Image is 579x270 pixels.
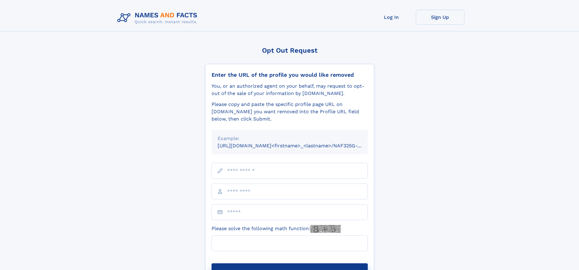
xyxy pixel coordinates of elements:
[416,10,464,25] a: Sign Up
[212,82,368,97] div: You, or an authorized agent on your behalf, may request to opt-out of the sale of your informatio...
[205,47,374,54] div: Opt Out Request
[218,143,379,149] small: [URL][DOMAIN_NAME]<firstname>_<lastname>/NAF325G-xxxxxxxx
[212,101,368,123] div: Please copy and paste the specific profile page URL on [DOMAIN_NAME] you want removed into the Pr...
[115,10,202,26] img: Logo Names and Facts
[212,72,368,78] div: Enter the URL of the profile you would like removed
[212,225,341,233] label: Please solve the following math function:
[218,135,362,142] div: Example:
[367,10,416,25] a: Log In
